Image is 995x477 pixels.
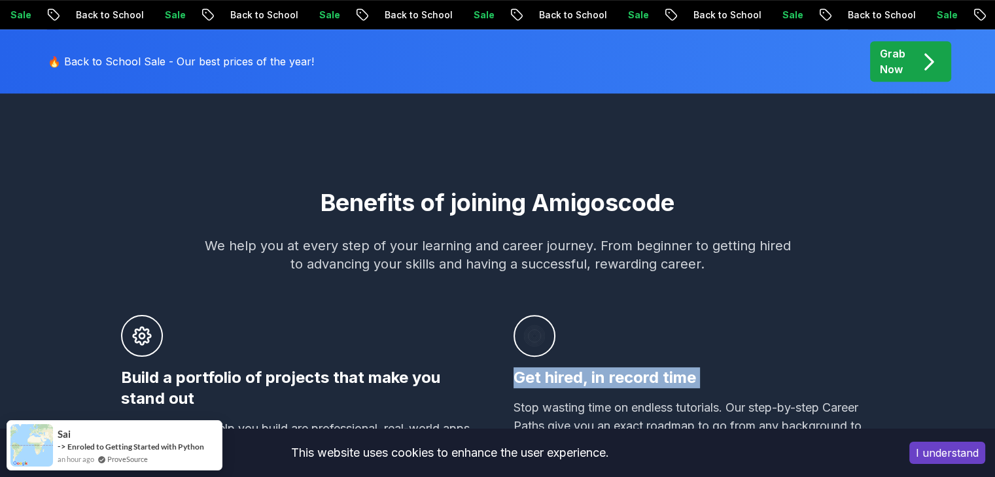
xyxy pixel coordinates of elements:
p: Sale [99,8,141,22]
h2: Benefits of joining Amigoscode [40,189,956,216]
p: Back to School [165,8,254,22]
h3: Build a portfolio of projects that make you stand out [121,367,482,409]
span: -> [58,441,66,452]
span: an hour ago [58,453,94,465]
a: ProveSource [107,453,148,465]
p: Back to School [10,8,99,22]
button: Accept cookies [909,442,985,464]
img: provesource social proof notification image [10,424,53,467]
p: Sale [408,8,450,22]
p: Back to School [474,8,563,22]
p: Sale [871,8,913,22]
span: Sai [58,429,71,440]
p: Sale [717,8,759,22]
h3: Get hired, in record time [514,367,875,388]
p: Back to School [782,8,871,22]
div: This website uses cookies to enhance the user experience. [10,438,890,467]
p: Back to School [628,8,717,22]
p: The projects we help you build are professional, real-world apps that will make your portfolio st... [121,419,482,474]
p: Sale [563,8,604,22]
p: 🔥 Back to School Sale - Our best prices of the year! [48,54,314,69]
p: We help you at every step of your learning and career journey. From beginner to getting hired to ... [205,237,791,273]
a: Enroled to Getting Started with Python [67,441,204,452]
p: Back to School [319,8,408,22]
p: Stop wasting time on endless tutorials. Our step-by-step Career Paths give you an exact roadmap t... [514,399,875,453]
p: Grab Now [880,46,905,77]
p: Sale [254,8,296,22]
